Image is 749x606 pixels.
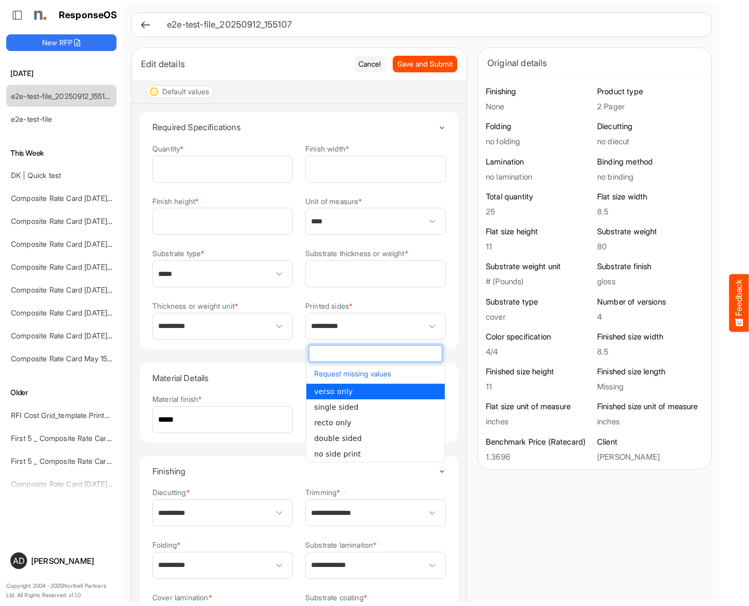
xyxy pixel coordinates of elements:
div: [PERSON_NAME] [31,557,112,565]
a: DK | Quick test [11,171,61,180]
h6: Client [597,437,703,447]
span: AD [13,557,24,565]
h5: no diecut [597,137,703,146]
a: First 5 _ Composite Rate Card [DATE] [11,434,136,443]
h6: Product type [597,86,703,97]
h6: e2e-test-file_20250912_155107 [167,20,694,29]
h6: Benchmark Price (Ratecard) [486,437,592,447]
h6: Substrate weight unit [486,261,592,272]
h6: [DATE] [6,68,117,79]
span: single sided [314,403,358,411]
span: recto only [314,419,351,427]
h1: ResponseOS [59,10,118,21]
h6: Flat size height [486,226,592,237]
a: e2e-test-file_20250912_155107 [11,92,113,100]
button: Feedback [729,274,749,332]
a: Composite Rate Card [DATE] mapping test_deleted [11,217,181,225]
label: Substrate lamination [305,541,377,549]
h5: None [486,102,592,111]
h6: Finished size width [597,332,703,342]
a: Composite Rate Card [DATE] mapping test_deleted [11,285,181,294]
h6: Folding [486,121,592,132]
h5: no binding [597,172,703,181]
button: Cancel [354,56,385,72]
h6: Flat size width [597,192,703,202]
h6: Finished size length [597,367,703,377]
h5: 8.5 [597,207,703,216]
a: Composite Rate Card [DATE] mapping test [11,331,152,340]
a: Composite Rate Card [DATE] mapping test_deleted [11,239,181,248]
summary: Toggle content [152,456,446,486]
h6: Substrate type [486,297,592,307]
h6: Substrate weight [597,226,703,237]
h5: 4/4 [486,347,592,356]
ul: popup [306,384,445,462]
h5: gloss [597,277,703,286]
h4: Required Specifications [152,122,438,132]
h4: Finishing [152,466,438,476]
h6: Substrate finish [597,261,703,272]
label: Substrate type [152,249,204,257]
h5: 2 Pager [597,102,703,111]
h6: Older [6,387,117,398]
a: First 5 _ Composite Rate Card [DATE] [11,457,136,465]
h6: Lamination [486,157,592,167]
a: Composite Rate Card [DATE] mapping test_deleted [11,262,181,271]
label: Finish width [305,145,349,153]
h5: 4 [597,312,703,321]
h5: 1.3696 [486,452,592,461]
summary: Toggle content [152,112,446,142]
button: New RFP [6,34,117,51]
img: Northell [29,5,49,26]
h6: Color specification [486,332,592,342]
a: Composite Rate Card May 15-2 [11,354,115,363]
h5: 11 [486,242,592,251]
button: Save and Submit Progress [393,56,457,72]
div: Edit details [141,57,346,71]
h5: no folding [486,137,592,146]
label: Unit of measure [305,197,363,205]
h4: Material Details [152,373,438,383]
a: Composite Rate Card [DATE]_smaller [11,194,134,203]
h5: 25 [486,207,592,216]
h5: Missing [597,382,703,391]
label: Trimming [305,488,340,496]
a: RFI Cost Grid_template.Prints and warehousing [11,411,167,420]
label: Folding [152,541,180,549]
summary: Toggle content [152,363,446,393]
label: Finish height [152,197,199,205]
h6: Finished size unit of measure [597,401,703,412]
h5: 8.5 [597,347,703,356]
input: dropdownlistfilter [309,346,442,361]
h5: inches [486,417,592,426]
label: Thickness or weight unit [152,302,238,310]
div: dropdownlist [306,342,445,462]
h6: Finishing [486,86,592,97]
h5: # (Pounds) [486,277,592,286]
h6: Number of versions [597,297,703,307]
div: Default values [162,88,209,95]
h5: cover [486,312,592,321]
span: no side print [314,450,361,458]
label: Printed sides [305,302,353,310]
h6: Flat size unit of measure [486,401,592,412]
label: Material finish [152,395,202,403]
p: Copyright 2004 - 2025 Northell Partners Ltd. All Rights Reserved. v 1.1.0 [6,582,117,600]
a: Composite Rate Card [DATE] mapping test [11,308,152,317]
h5: [PERSON_NAME] [597,452,703,461]
label: Substrate thickness or weight [305,249,408,257]
button: Request missing values [312,367,440,381]
h5: 80 [597,242,703,251]
div: Original details [487,56,702,70]
a: e2e-test-file [11,115,52,123]
h6: Diecutting [597,121,703,132]
span: verso only [314,387,353,396]
h6: Binding method [597,157,703,167]
h6: Finished size height [486,367,592,377]
label: Cover lamination [152,594,212,601]
h6: Total quantity [486,192,592,202]
h5: 11 [486,382,592,391]
span: double sided [314,434,362,443]
label: Substrate coating [305,594,367,601]
label: Quantity [152,145,184,153]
